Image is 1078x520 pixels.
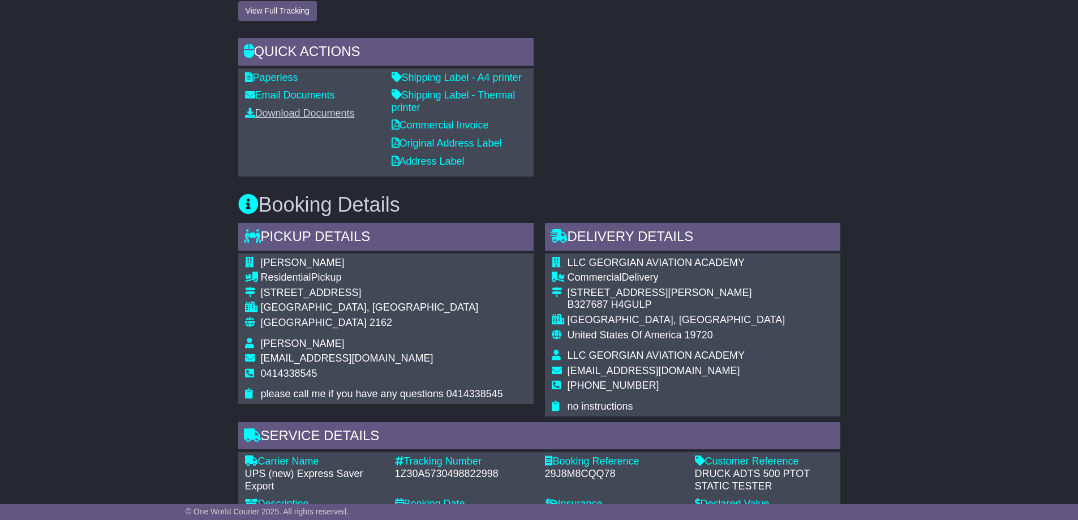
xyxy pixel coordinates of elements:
div: UPS (new) Express Saver Export [245,468,384,492]
div: Insurance [545,498,684,510]
span: LLC GEORGIAN AVIATION ACADEMY [568,257,745,268]
span: [PERSON_NAME] [261,257,345,268]
div: Delivery [568,272,785,284]
div: Service Details [238,422,840,453]
div: Pickup Details [238,223,534,253]
div: Customer Reference [695,455,834,468]
div: Delivery Details [545,223,840,253]
span: 19720 [685,329,713,341]
span: United States Of America [568,329,682,341]
span: 0414338545 [261,368,317,379]
div: Declared Value [695,498,834,510]
div: Quick Actions [238,38,534,68]
span: [PERSON_NAME] [261,338,345,349]
span: © One World Courier 2025. All rights reserved. [186,507,349,516]
span: [GEOGRAPHIC_DATA] [261,317,367,328]
a: Shipping Label - Thermal printer [392,89,516,113]
div: 29J8M8CQQ78 [545,468,684,480]
span: [EMAIL_ADDRESS][DOMAIN_NAME] [568,365,740,376]
a: Shipping Label - A4 printer [392,72,522,83]
span: Residential [261,272,311,283]
a: Download Documents [245,108,355,119]
a: Email Documents [245,89,335,101]
a: Original Address Label [392,137,502,149]
div: Booking Date [395,498,534,510]
div: Tracking Number [395,455,534,468]
div: [STREET_ADDRESS][PERSON_NAME] [568,287,785,299]
h3: Booking Details [238,194,840,216]
button: View Full Tracking [238,1,317,21]
span: [EMAIL_ADDRESS][DOMAIN_NAME] [261,353,433,364]
a: Paperless [245,72,298,83]
div: [GEOGRAPHIC_DATA], [GEOGRAPHIC_DATA] [261,302,503,314]
a: Address Label [392,156,465,167]
span: please call me if you have any questions 0414338545 [261,388,503,399]
div: B327687 H4GULP [568,299,785,311]
div: Carrier Name [245,455,384,468]
div: DRUCK ADTS 500 PTOT STATIC TESTER [695,468,834,492]
span: [PHONE_NUMBER] [568,380,659,391]
span: LLC GEORGIAN AVIATION ACADEMY [568,350,745,361]
span: Commercial [568,272,622,283]
div: [GEOGRAPHIC_DATA], [GEOGRAPHIC_DATA] [568,314,785,326]
a: Commercial Invoice [392,119,489,131]
div: Pickup [261,272,503,284]
div: 1Z30A5730498822998 [395,468,534,480]
div: Booking Reference [545,455,684,468]
div: [STREET_ADDRESS] [261,287,503,299]
span: no instructions [568,401,633,412]
div: Description [245,498,384,510]
span: 2162 [370,317,392,328]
